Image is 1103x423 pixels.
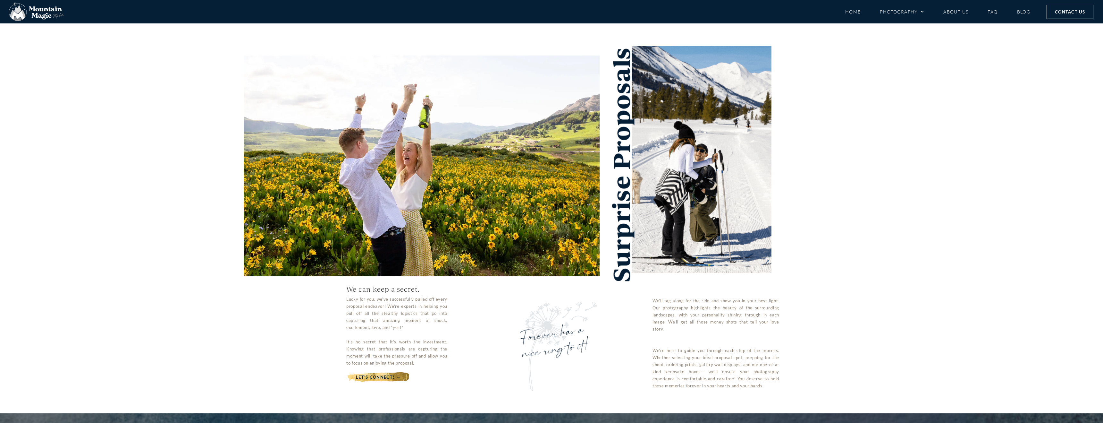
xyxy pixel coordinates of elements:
a: Photography [880,6,924,17]
span: Let's Connect! → [356,374,401,381]
a: Let's Connect! → [346,370,401,384]
a: Home [845,6,861,17]
h1: Surprise Proposals [608,47,634,282]
h4: We can keep a secret. [346,283,420,296]
a: FAQ [988,6,998,17]
a: Blog [1017,6,1031,17]
p: We’ll tag along for the ride and show you in your best light. Our photography highlights the beau... [653,297,779,389]
img: champagne cheers Crested Butte photographer Gunnison photographers Colorado photography - proposa... [244,56,600,276]
img: GIF-Crested-Butte-proposal-nordic-ski-photographer-photo-by-Mountain-Magic-Media [632,46,771,273]
span: Contact Us [1055,8,1085,15]
img: Mountain Magic Media photography logo Crested Butte Photographer [9,3,64,21]
div: Lucky for you, we’ve successfully pulled off every proposal endeavor! We’re experts in helping yo... [346,296,447,370]
h4: Forever has a nice ring to it! [519,320,603,363]
a: About Us [943,6,968,17]
nav: Menu [845,6,1031,17]
a: Contact Us [1047,5,1093,19]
